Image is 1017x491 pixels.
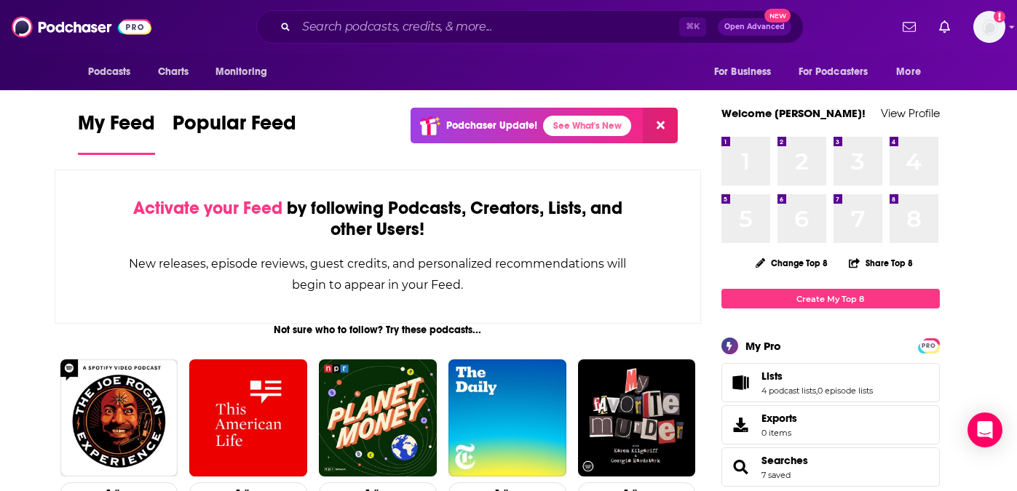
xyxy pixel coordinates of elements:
[761,470,791,480] a: 7 saved
[721,106,866,120] a: Welcome [PERSON_NAME]!
[761,428,797,438] span: 0 items
[128,198,628,240] div: by following Podcasts, Creators, Lists, and other Users!
[881,106,940,120] a: View Profile
[724,23,785,31] span: Open Advanced
[994,11,1005,23] svg: Add a profile image
[78,58,150,86] button: open menu
[215,62,267,82] span: Monitoring
[886,58,939,86] button: open menu
[12,13,151,41] img: Podchaser - Follow, Share and Rate Podcasts
[158,62,189,82] span: Charts
[920,340,938,351] a: PRO
[296,15,679,39] input: Search podcasts, credits, & more...
[727,457,756,477] a: Searches
[789,58,890,86] button: open menu
[55,324,702,336] div: Not sure who to follow? Try these podcasts...
[747,254,837,272] button: Change Top 8
[721,363,940,402] span: Lists
[60,359,178,477] img: The Joe Rogan Experience
[761,454,808,467] a: Searches
[761,412,797,425] span: Exports
[816,386,818,396] span: ,
[319,359,437,477] img: Planet Money
[973,11,1005,43] img: User Profile
[205,58,286,86] button: open menu
[543,116,631,136] a: See What's New
[679,17,706,36] span: ⌘ K
[189,359,307,477] img: This American Life
[745,339,781,353] div: My Pro
[973,11,1005,43] span: Logged in as teisenbe
[448,359,566,477] img: The Daily
[88,62,131,82] span: Podcasts
[149,58,198,86] a: Charts
[818,386,873,396] a: 0 episode lists
[128,253,628,295] div: New releases, episode reviews, guest credits, and personalized recommendations will begin to appe...
[799,62,868,82] span: For Podcasters
[446,119,537,132] p: Podchaser Update!
[256,10,804,44] div: Search podcasts, credits, & more...
[718,18,791,36] button: Open AdvancedNew
[761,370,783,383] span: Lists
[764,9,791,23] span: New
[933,15,956,39] a: Show notifications dropdown
[920,340,938,351] span: PRO
[173,111,296,144] span: Popular Feed
[714,62,772,82] span: For Business
[721,289,940,308] a: Create My Top 8
[78,111,155,144] span: My Feed
[727,415,756,435] span: Exports
[578,359,696,477] img: My Favorite Murder with Karen Kilgariff and Georgia Hardstark
[78,111,155,155] a: My Feed
[848,249,914,277] button: Share Top 8
[967,412,1002,447] div: Open Intercom Messenger
[897,15,922,39] a: Show notifications dropdown
[704,58,790,86] button: open menu
[133,197,282,219] span: Activate your Feed
[173,111,296,155] a: Popular Feed
[896,62,921,82] span: More
[721,405,940,444] a: Exports
[721,447,940,487] span: Searches
[727,372,756,393] a: Lists
[761,386,816,396] a: 4 podcast lists
[973,11,1005,43] button: Show profile menu
[761,370,873,383] a: Lists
